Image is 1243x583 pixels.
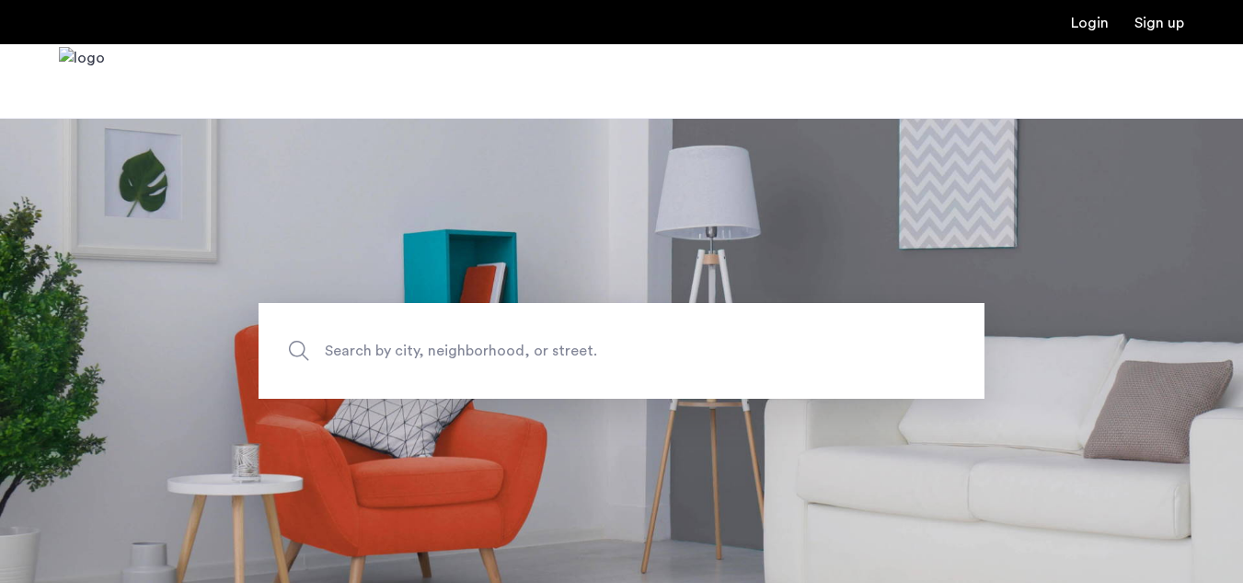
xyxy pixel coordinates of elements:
[1134,16,1184,30] a: Registration
[59,47,105,116] a: Cazamio Logo
[325,338,833,363] span: Search by city, neighborhood, or street.
[259,303,984,399] input: Apartment Search
[59,47,105,116] img: logo
[1071,16,1109,30] a: Login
